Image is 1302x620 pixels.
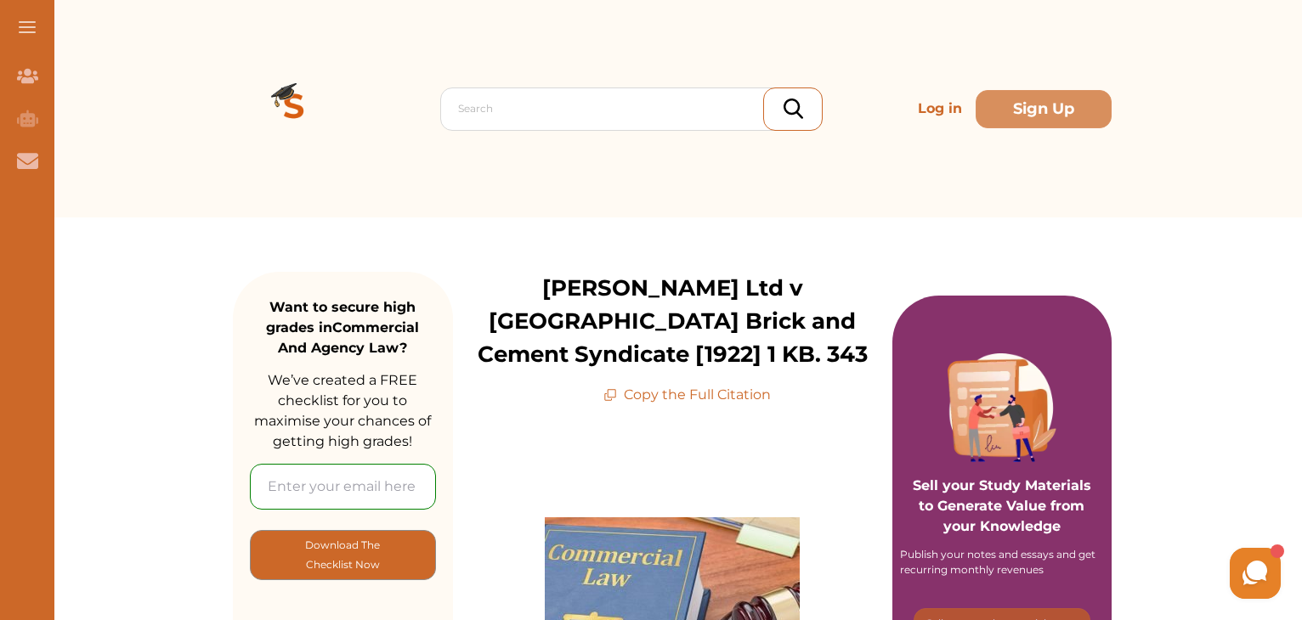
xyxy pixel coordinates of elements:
img: Purple card image [948,353,1056,462]
p: Log in [911,92,969,126]
p: Copy the Full Citation [603,385,771,405]
strong: Want to secure high grades in Commercial And Agency Law ? [266,299,419,356]
input: Enter your email here [250,464,436,510]
p: Download The Checklist Now [285,535,401,575]
img: Logo [233,48,355,170]
button: Sign Up [976,90,1112,128]
p: Sell your Study Materials to Generate Value from your Knowledge [909,428,1095,537]
iframe: HelpCrunch [894,544,1285,603]
img: search_icon [784,99,803,119]
span: We’ve created a FREE checklist for you to maximise your chances of getting high grades! [254,372,431,449]
button: [object Object] [250,530,436,580]
p: [PERSON_NAME] Ltd v [GEOGRAPHIC_DATA] Brick and Cement Syndicate [1922] 1 KB. 343 [453,272,892,371]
